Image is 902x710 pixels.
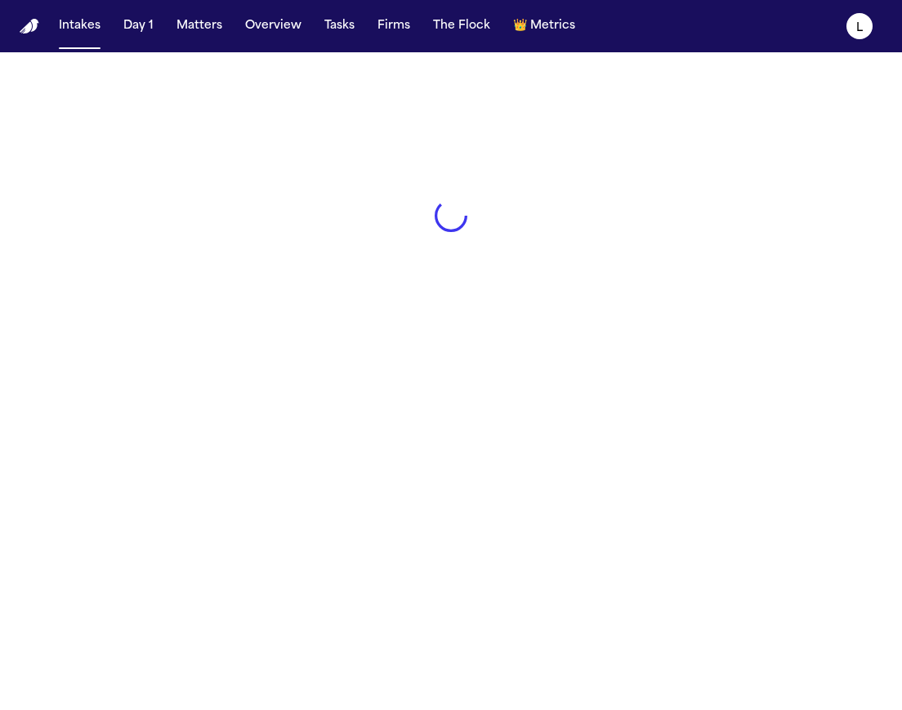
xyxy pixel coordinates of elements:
[513,18,527,34] span: crown
[426,11,497,41] button: The Flock
[20,19,39,34] img: Finch Logo
[20,19,39,34] a: Home
[530,18,575,34] span: Metrics
[507,11,582,41] button: crownMetrics
[170,11,229,41] button: Matters
[856,22,863,33] text: L
[371,11,417,41] button: Firms
[117,11,160,41] button: Day 1
[52,11,107,41] button: Intakes
[318,11,361,41] button: Tasks
[239,11,308,41] button: Overview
